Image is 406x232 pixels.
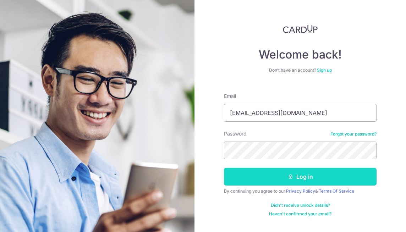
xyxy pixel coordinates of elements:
[271,203,330,208] a: Didn't receive unlock details?
[224,188,377,194] div: By continuing you agree to our &
[269,211,331,217] a: Haven't confirmed your email?
[317,67,332,73] a: Sign up
[330,131,377,137] a: Forgot your password?
[224,130,247,137] label: Password
[283,25,318,33] img: CardUp Logo
[286,188,315,194] a: Privacy Policy
[319,188,354,194] a: Terms Of Service
[224,168,377,186] button: Log in
[224,93,236,100] label: Email
[224,48,377,62] h4: Welcome back!
[224,104,377,122] input: Enter your Email
[224,67,377,73] div: Don’t have an account?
